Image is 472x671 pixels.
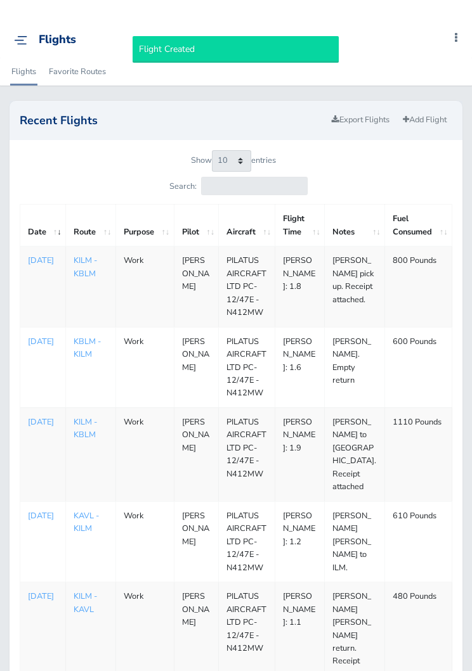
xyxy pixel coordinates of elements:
[74,336,101,360] a: KBLM - KILM
[66,205,116,246] th: Route: activate to sort column ascending
[14,35,27,45] img: menu_img
[212,150,251,172] select: Showentries
[28,335,58,348] a: [DATE]
[74,416,97,440] a: KILM - KBLM
[385,205,452,246] th: Fuel Consumed: activate to sort column ascending
[39,33,76,47] div: Flights
[74,510,99,534] a: KAVL - KILM
[115,246,174,327] td: Work
[28,254,58,267] a: [DATE]
[115,501,174,582] td: Work
[325,327,385,407] td: [PERSON_NAME]. Empty return
[219,501,275,582] td: PILATUS AIRCRAFT LTD PC-12/47E - N412MW
[169,177,307,195] label: Search:
[385,501,452,582] td: 610 Pounds
[28,509,58,522] a: [DATE]
[219,205,275,246] th: Aircraft: activate to sort column ascending
[74,255,97,279] a: KILM - KBLM
[385,407,452,501] td: 1110 Pounds
[385,327,452,407] td: 600 Pounds
[275,246,325,327] td: [PERSON_NAME]: 1.8
[48,58,107,86] a: Favorite Routes
[397,111,452,129] a: Add Flight
[28,590,58,603] a: [DATE]
[201,177,308,195] input: Search:
[133,36,339,63] div: Flight Created
[325,501,385,582] td: [PERSON_NAME] [PERSON_NAME] to ILM.
[219,327,275,407] td: PILATUS AIRCRAFT LTD PC-12/47E - N412MW
[325,246,385,327] td: [PERSON_NAME] pick up. Receipt attached.
[275,407,325,501] td: [PERSON_NAME]: 1.9
[28,416,58,428] a: [DATE]
[219,246,275,327] td: PILATUS AIRCRAFT LTD PC-12/47E - N412MW
[191,150,276,172] label: Show entries
[174,327,219,407] td: [PERSON_NAME]
[325,205,385,246] th: Notes: activate to sort column ascending
[20,115,326,126] h2: Recent Flights
[275,205,325,246] th: Flight Time: activate to sort column ascending
[275,327,325,407] td: [PERSON_NAME]: 1.6
[74,591,97,615] a: KILM - KAVL
[115,327,174,407] td: Work
[174,407,219,501] td: [PERSON_NAME]
[385,246,452,327] td: 800 Pounds
[10,58,37,86] a: Flights
[174,205,219,246] th: Pilot: activate to sort column ascending
[115,205,174,246] th: Purpose: activate to sort column ascending
[326,111,395,129] a: Export Flights
[275,501,325,582] td: [PERSON_NAME]: 1.2
[174,501,219,582] td: [PERSON_NAME]
[115,407,174,501] td: Work
[219,407,275,501] td: PILATUS AIRCRAFT LTD PC-12/47E - N412MW
[325,407,385,501] td: [PERSON_NAME] to [GEOGRAPHIC_DATA]. Receipt attached
[174,246,219,327] td: [PERSON_NAME]
[20,205,66,246] th: Date: activate to sort column ascending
